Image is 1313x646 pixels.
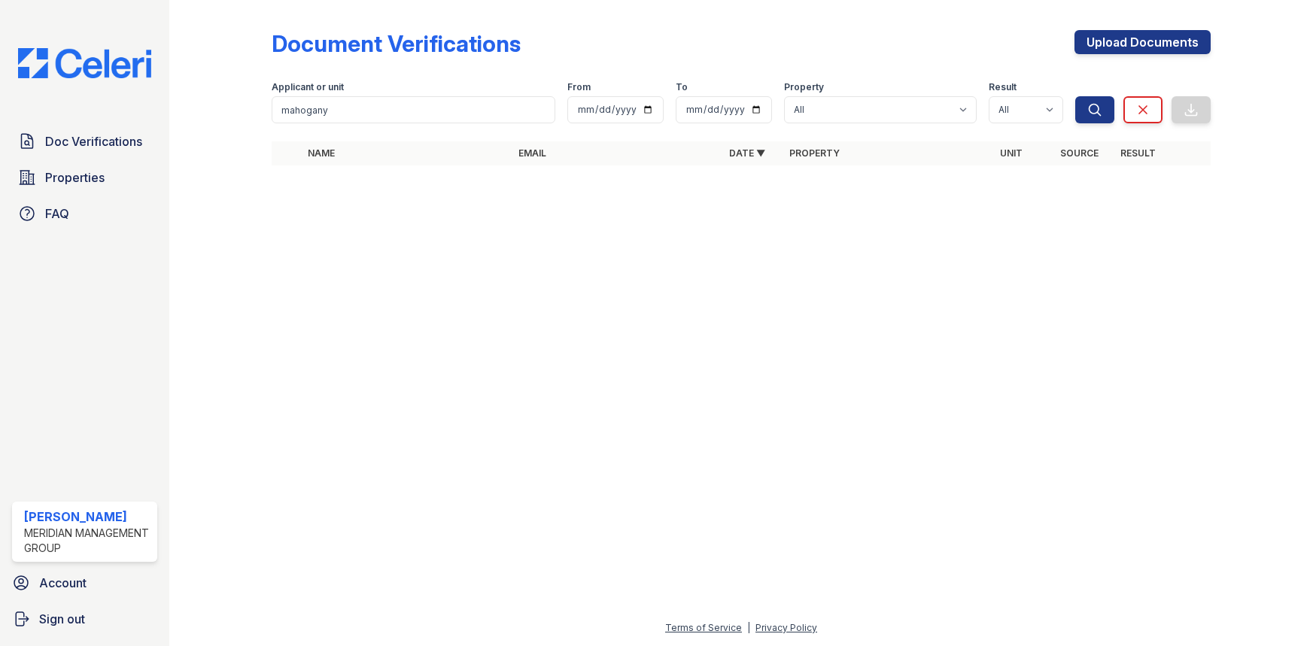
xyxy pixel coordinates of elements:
[567,81,591,93] label: From
[1120,147,1156,159] a: Result
[39,610,85,628] span: Sign out
[308,147,335,159] a: Name
[1060,147,1099,159] a: Source
[24,526,151,556] div: Meridian Management Group
[755,622,817,633] a: Privacy Policy
[518,147,546,159] a: Email
[45,132,142,150] span: Doc Verifications
[6,604,163,634] a: Sign out
[729,147,765,159] a: Date ▼
[784,81,824,93] label: Property
[39,574,87,592] span: Account
[6,48,163,78] img: CE_Logo_Blue-a8612792a0a2168367f1c8372b55b34899dd931a85d93a1a3d3e32e68fde9ad4.png
[272,96,555,123] input: Search by name, email, or unit number
[12,199,157,229] a: FAQ
[989,81,1017,93] label: Result
[45,168,105,187] span: Properties
[747,622,750,633] div: |
[24,508,151,526] div: [PERSON_NAME]
[272,81,344,93] label: Applicant or unit
[6,568,163,598] a: Account
[1000,147,1023,159] a: Unit
[676,81,688,93] label: To
[789,147,840,159] a: Property
[272,30,521,57] div: Document Verifications
[665,622,742,633] a: Terms of Service
[12,162,157,193] a: Properties
[1074,30,1211,54] a: Upload Documents
[12,126,157,156] a: Doc Verifications
[45,205,69,223] span: FAQ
